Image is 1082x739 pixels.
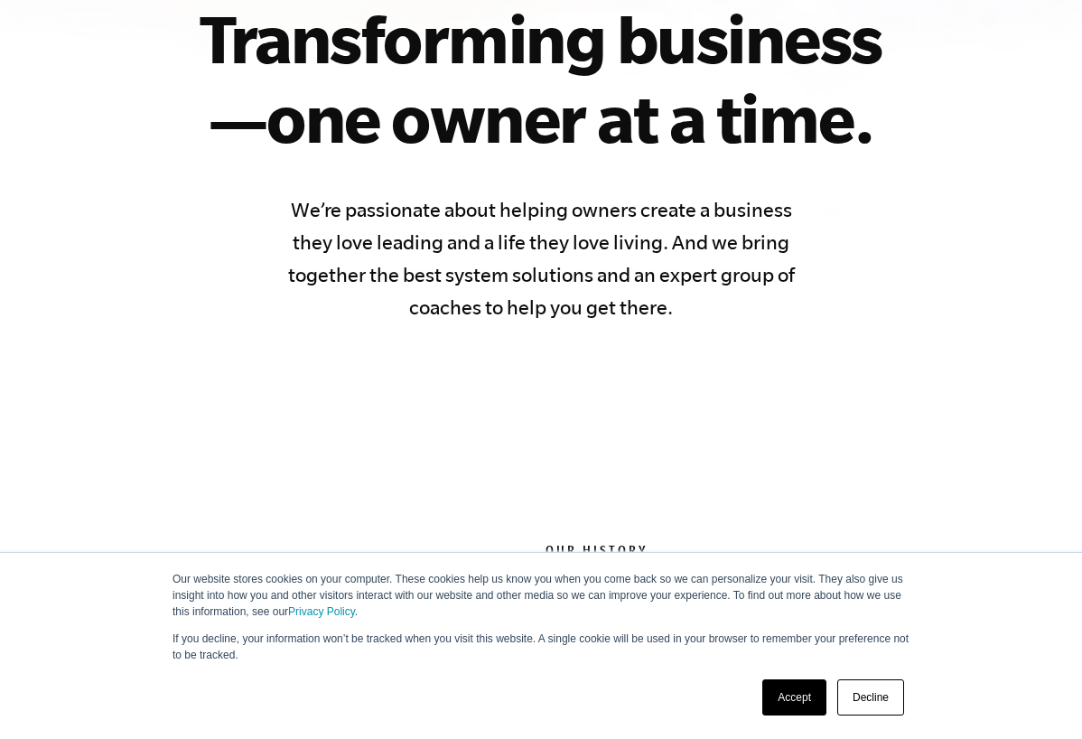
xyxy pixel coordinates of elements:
[278,193,804,323] h4: We’re passionate about helping owners create a business they love leading and a life they love li...
[837,679,904,716] a: Decline
[546,544,1060,562] h6: Our History
[173,631,909,663] p: If you decline, your information won’t be tracked when you visit this website. A single cookie wi...
[288,605,355,618] a: Privacy Policy
[173,571,909,620] p: Our website stores cookies on your computer. These cookies help us know you when you come back so...
[762,679,826,716] a: Accept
